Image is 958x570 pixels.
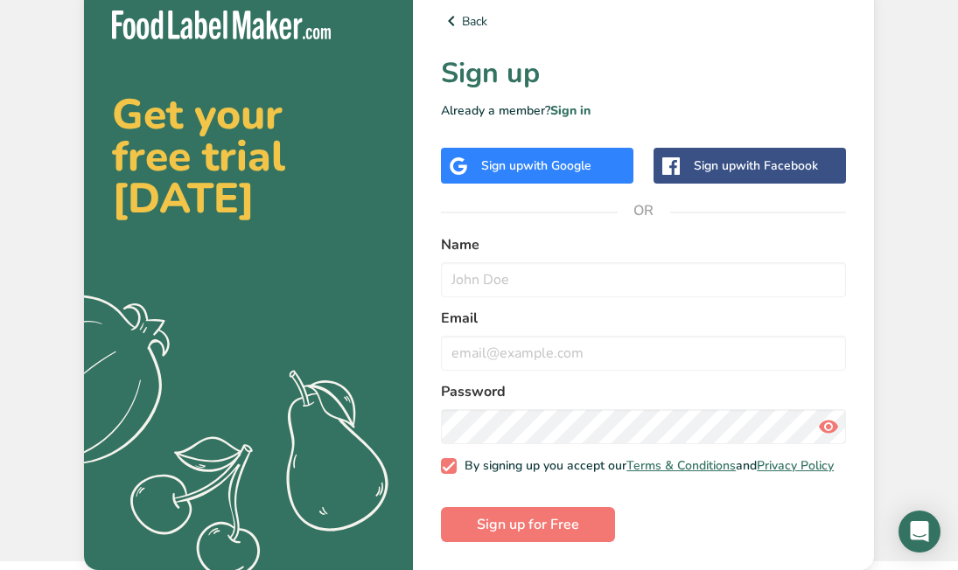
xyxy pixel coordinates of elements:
[441,10,846,31] a: Back
[736,157,818,174] span: with Facebook
[112,10,331,39] img: Food Label Maker
[441,381,846,402] label: Password
[523,157,591,174] span: with Google
[441,262,846,297] input: John Doe
[694,156,818,175] div: Sign up
[441,234,846,255] label: Name
[757,457,834,474] a: Privacy Policy
[481,156,591,175] div: Sign up
[477,514,579,535] span: Sign up for Free
[441,52,846,94] h1: Sign up
[899,511,941,553] div: Open Intercom Messenger
[441,507,615,542] button: Sign up for Free
[441,336,846,371] input: email@example.com
[441,101,846,120] p: Already a member?
[112,94,385,219] h2: Get your free trial [DATE]
[626,457,736,474] a: Terms & Conditions
[550,102,591,119] a: Sign in
[618,184,670,237] span: OR
[457,458,835,474] span: By signing up you accept our and
[441,308,846,329] label: Email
